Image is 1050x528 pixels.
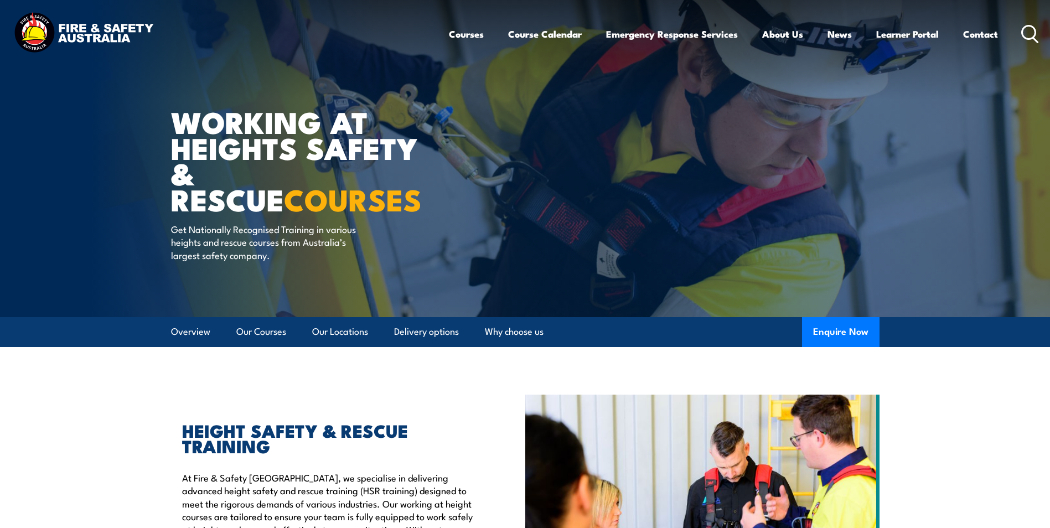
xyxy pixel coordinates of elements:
[394,317,459,346] a: Delivery options
[485,317,544,346] a: Why choose us
[762,19,803,49] a: About Us
[802,317,880,347] button: Enquire Now
[876,19,939,49] a: Learner Portal
[508,19,582,49] a: Course Calendar
[827,19,852,49] a: News
[236,317,286,346] a: Our Courses
[606,19,738,49] a: Emergency Response Services
[171,317,210,346] a: Overview
[284,175,422,221] strong: COURSES
[171,222,373,261] p: Get Nationally Recognised Training in various heights and rescue courses from Australia’s largest...
[182,422,474,453] h2: HEIGHT SAFETY & RESCUE TRAINING
[449,19,484,49] a: Courses
[312,317,368,346] a: Our Locations
[963,19,998,49] a: Contact
[171,108,444,212] h1: WORKING AT HEIGHTS SAFETY & RESCUE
